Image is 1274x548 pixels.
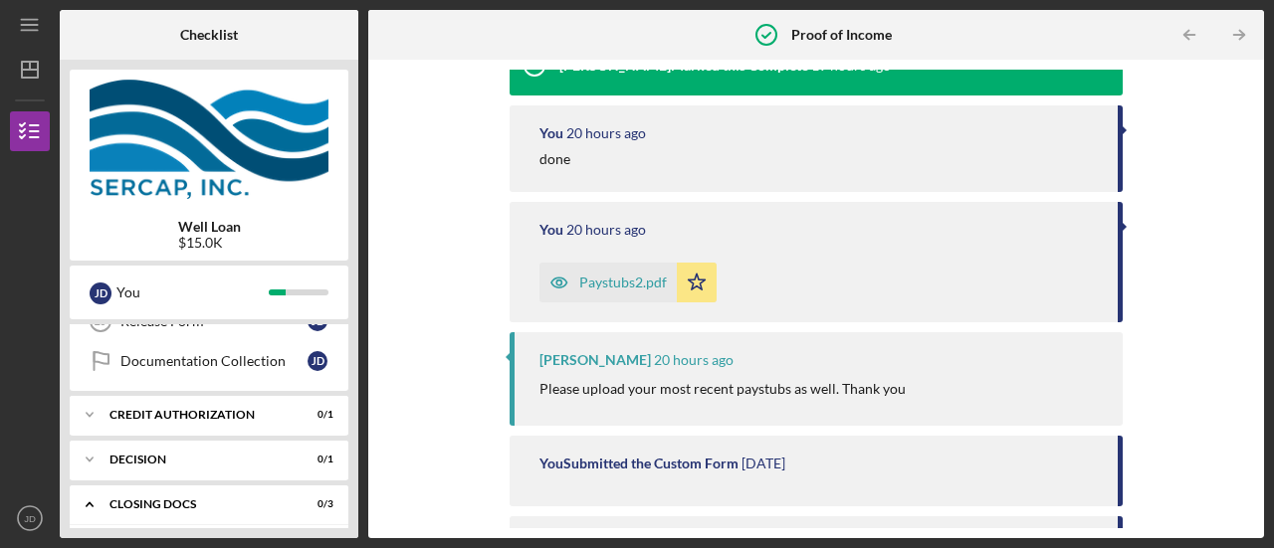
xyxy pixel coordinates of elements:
text: JD [24,513,36,524]
div: J D [90,282,111,304]
div: You Submitted the Custom Form [539,456,739,471]
time: 2025-09-16 17:48 [654,352,734,368]
div: 0 / 1 [298,409,333,421]
div: J D [308,351,327,371]
div: $15.0K [178,235,241,251]
div: You [539,222,563,238]
div: You [539,125,563,141]
div: CLOSING DOCS [109,498,284,510]
a: Documentation CollectionJD [80,341,338,381]
button: JD [10,498,50,538]
button: Paystubs2.pdf [539,263,717,302]
p: Please upload your most recent paystubs as well. Thank you [539,378,906,400]
b: Proof of Income [791,27,892,43]
time: 2025-09-15 14:21 [742,456,785,471]
b: Checklist [180,27,238,43]
div: You [116,275,269,309]
div: 0 / 1 [298,454,333,465]
time: 2025-09-16 18:00 [566,125,646,141]
div: Documentation Collection [120,353,308,369]
img: Product logo [70,80,348,199]
time: 2025-09-16 18:00 [566,222,646,238]
b: Well Loan [178,219,241,235]
div: CREDIT AUTHORIZATION [109,409,284,421]
div: [PERSON_NAME] [539,352,651,368]
div: done [539,151,570,167]
div: Decision [109,454,284,465]
div: Paystubs2.pdf [579,274,667,290]
div: 0 / 3 [298,498,333,510]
